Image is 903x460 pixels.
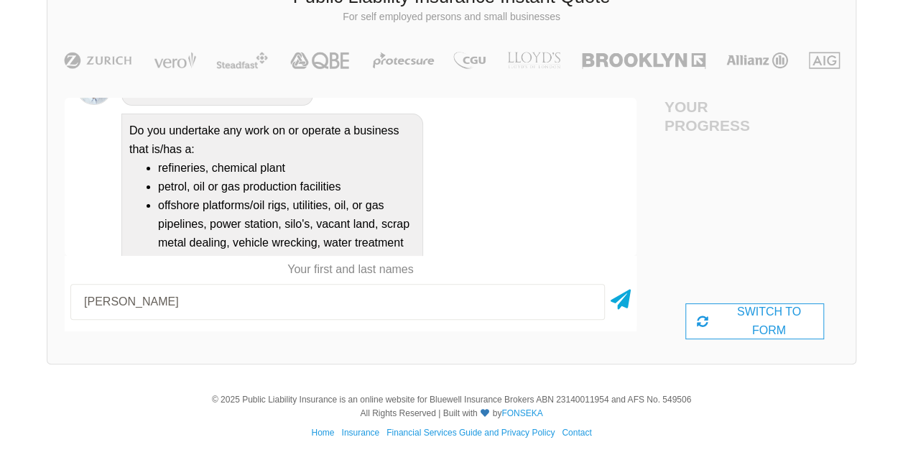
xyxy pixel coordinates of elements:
li: offshore platforms/oil rigs, utilities, oil, or gas pipelines, power station, silo's, vacant land... [158,196,415,271]
img: CGU | Public Liability Insurance [448,52,491,69]
img: Brooklyn | Public Liability Insurance [576,52,710,69]
img: AIG | Public Liability Insurance [803,52,846,69]
input: Your first and last names [70,284,605,320]
img: LLOYD's | Public Liability Insurance [499,52,568,69]
img: Zurich | Public Liability Insurance [57,52,139,69]
a: Insurance [341,428,379,438]
a: FONSEKA [501,408,542,418]
p: For self employed persons and small businesses [58,10,845,24]
img: Steadfast | Public Liability Insurance [210,52,274,69]
a: Contact [562,428,591,438]
a: Financial Services Guide and Privacy Policy [386,428,555,438]
div: SWITCH TO FORM [685,303,824,339]
li: refineries, chemical plant [158,159,415,178]
img: QBE | Public Liability Insurance [282,52,359,69]
img: Allianz | Public Liability Insurance [719,52,795,69]
img: Protecsure | Public Liability Insurance [367,52,440,69]
li: petrol, oil or gas production facilities [158,178,415,196]
h4: Your Progress [664,98,755,134]
p: Your first and last names [65,262,636,277]
a: Home [311,428,334,438]
img: Vero | Public Liability Insurance [147,52,203,69]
